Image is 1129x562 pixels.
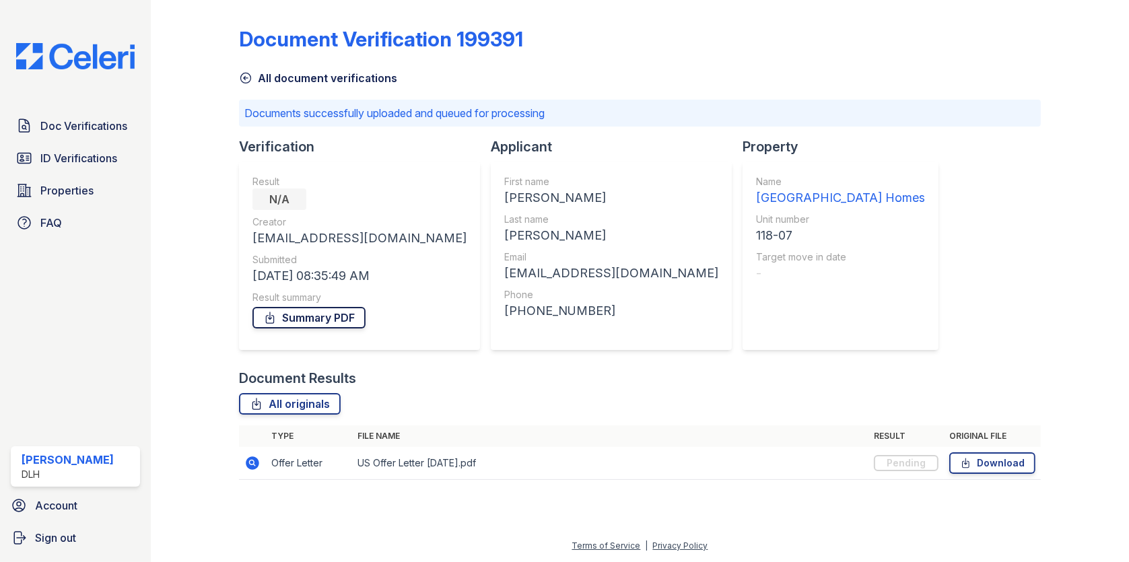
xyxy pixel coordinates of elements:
[756,226,925,245] div: 118-07
[949,452,1035,474] a: Download
[944,425,1041,447] th: Original file
[40,150,117,166] span: ID Verifications
[22,468,114,481] div: DLH
[756,264,925,283] div: -
[5,492,145,519] a: Account
[252,188,306,210] div: N/A
[239,393,341,415] a: All originals
[22,452,114,468] div: [PERSON_NAME]
[40,118,127,134] span: Doc Verifications
[352,425,868,447] th: File name
[5,43,145,69] img: CE_Logo_Blue-a8612792a0a2168367f1c8372b55b34899dd931a85d93a1a3d3e32e68fde9ad4.png
[239,70,397,86] a: All document verifications
[252,215,467,229] div: Creator
[504,288,718,302] div: Phone
[743,137,949,156] div: Property
[756,250,925,264] div: Target move in date
[239,27,523,51] div: Document Verification 199391
[504,188,718,207] div: [PERSON_NAME]
[252,307,366,328] a: Summary PDF
[40,215,62,231] span: FAQ
[5,524,145,551] a: Sign out
[252,291,467,304] div: Result summary
[239,369,356,388] div: Document Results
[252,229,467,248] div: [EMAIL_ADDRESS][DOMAIN_NAME]
[504,302,718,320] div: [PHONE_NUMBER]
[504,250,718,264] div: Email
[11,209,140,236] a: FAQ
[868,425,944,447] th: Result
[756,175,925,207] a: Name [GEOGRAPHIC_DATA] Homes
[756,175,925,188] div: Name
[35,497,77,514] span: Account
[491,137,743,156] div: Applicant
[874,455,938,471] div: Pending
[504,175,718,188] div: First name
[11,145,140,172] a: ID Verifications
[504,213,718,226] div: Last name
[652,540,708,551] a: Privacy Policy
[266,425,352,447] th: Type
[252,253,467,267] div: Submitted
[35,530,76,546] span: Sign out
[239,137,491,156] div: Verification
[244,105,1035,121] p: Documents successfully uploaded and queued for processing
[266,447,352,480] td: Offer Letter
[252,267,467,285] div: [DATE] 08:35:49 AM
[40,182,94,199] span: Properties
[11,177,140,204] a: Properties
[11,112,140,139] a: Doc Verifications
[645,540,648,551] div: |
[252,175,467,188] div: Result
[504,226,718,245] div: [PERSON_NAME]
[504,264,718,283] div: [EMAIL_ADDRESS][DOMAIN_NAME]
[352,447,868,480] td: US Offer Letter [DATE].pdf
[756,188,925,207] div: [GEOGRAPHIC_DATA] Homes
[572,540,640,551] a: Terms of Service
[756,213,925,226] div: Unit number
